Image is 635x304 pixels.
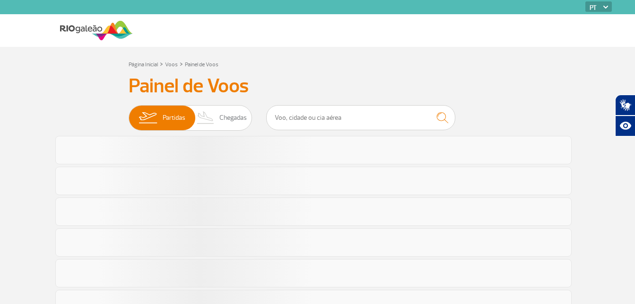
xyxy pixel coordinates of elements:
a: Painel de Voos [185,61,218,68]
img: slider-desembarque [192,106,220,130]
button: Abrir recursos assistivos. [615,116,635,136]
img: slider-embarque [133,106,163,130]
input: Voo, cidade ou cia aérea [266,105,455,130]
span: Partidas [163,106,185,130]
h3: Painel de Voos [129,74,507,98]
span: Chegadas [219,106,247,130]
a: Voos [165,61,178,68]
button: Abrir tradutor de língua de sinais. [615,95,635,116]
a: Página Inicial [129,61,158,68]
a: > [160,58,163,69]
div: Plugin de acessibilidade da Hand Talk. [615,95,635,136]
a: > [180,58,183,69]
